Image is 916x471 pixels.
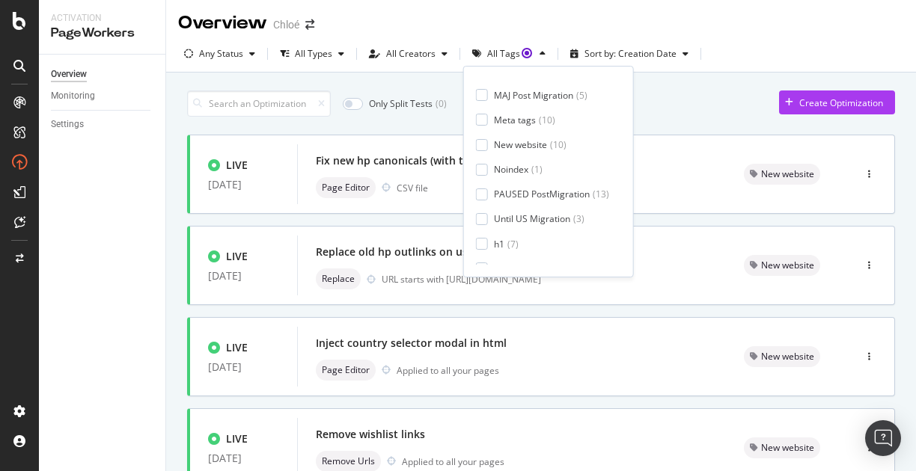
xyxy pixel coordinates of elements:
[316,360,376,381] div: neutral label
[208,270,279,282] div: [DATE]
[199,49,243,58] div: Any Status
[744,437,820,458] div: neutral label
[363,42,454,66] button: All Creators
[487,49,534,58] div: All Tags
[274,42,350,66] button: All Types
[397,364,499,377] div: Applied to all your pages
[208,179,279,191] div: [DATE]
[316,336,507,351] div: Inject country selector modal in html
[187,90,331,117] input: Search an Optimization
[799,96,883,109] div: Create Optimization
[386,49,436,58] div: All Creators
[865,420,901,456] div: Open Intercom Messenger
[316,177,376,198] div: neutral label
[322,183,370,192] span: Page Editor
[178,42,261,66] button: Any Status
[51,117,155,132] a: Settings
[208,361,279,373] div: [DATE]
[779,90,895,114] button: Create Optimization
[744,164,820,185] div: neutral label
[436,97,447,110] div: ( 0 )
[51,25,153,42] div: PageWorkers
[761,261,814,270] span: New website
[51,67,155,82] a: Overview
[564,42,694,66] button: Sort by: Creation Date
[494,114,536,126] div: Meta tags
[550,138,567,151] div: ( 10 )
[226,158,248,173] div: LIVE
[295,49,332,58] div: All Types
[322,274,355,283] span: Replace
[369,97,433,110] div: Only Split Tests
[273,17,299,32] div: Chloé
[494,262,529,275] div: hreflang
[573,212,584,225] div: ( 3 )
[531,163,543,176] div: ( 1 )
[539,114,555,126] div: ( 10 )
[51,12,153,25] div: Activation
[322,457,375,466] span: Remove Urls
[584,49,677,58] div: Sort by: Creation Date
[316,268,361,289] div: neutral label
[51,88,95,104] div: Monitoring
[761,170,814,179] span: New website
[494,138,547,151] div: New website
[316,427,425,442] div: Remove wishlist links
[593,188,609,200] div: ( 13 )
[402,455,504,468] div: Applied to all your pages
[316,153,528,168] div: Fix new hp canonicals (with trailing slash)
[494,238,504,250] div: h1
[51,67,87,82] div: Overview
[520,46,534,60] div: Tooltip anchor
[305,19,314,30] div: arrow-right-arrow-left
[208,452,279,464] div: [DATE]
[576,89,587,102] div: ( 5 )
[226,249,248,264] div: LIVE
[494,89,573,102] div: MAJ Post Migration
[226,431,248,446] div: LIVE
[494,163,528,176] div: Noindex
[466,42,552,66] button: All TagsTooltip anchor
[744,255,820,276] div: neutral label
[507,238,519,250] div: ( 7 )
[51,117,84,132] div: Settings
[397,182,428,194] div: CSV file
[316,244,510,259] div: Replace old hp outlinks on us website
[51,88,155,104] a: Monitoring
[744,346,820,367] div: neutral label
[178,10,267,36] div: Overview
[761,352,814,361] span: New website
[226,340,248,355] div: LIVE
[494,188,590,200] div: PAUSED PostMigration
[322,366,370,375] span: Page Editor
[494,212,570,225] div: Until US Migration
[532,262,543,275] div: ( 9 )
[382,273,708,286] div: URL starts with [URL][DOMAIN_NAME]
[761,443,814,452] span: New website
